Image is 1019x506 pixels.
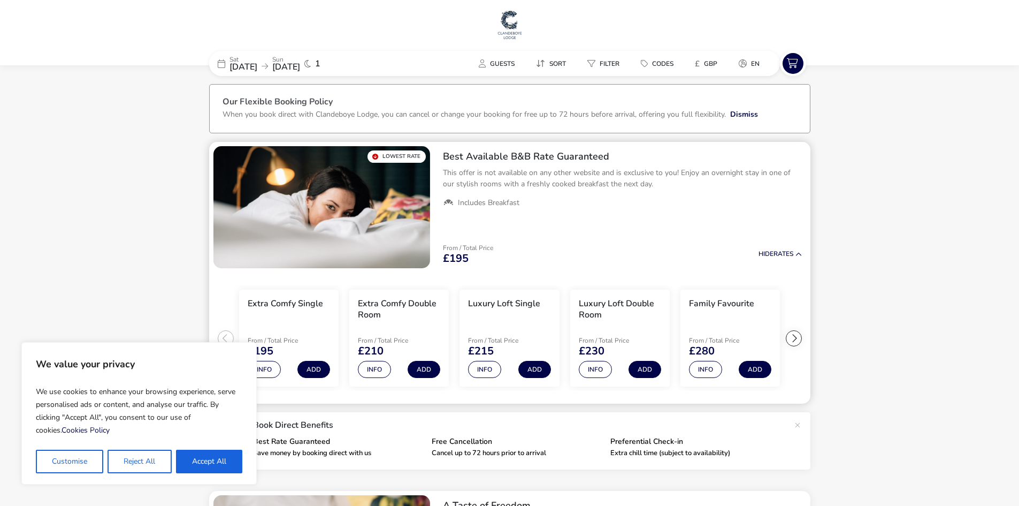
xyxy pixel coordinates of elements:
[253,450,423,457] p: Save money by booking direct with us
[229,61,257,73] span: [DATE]
[629,361,661,378] button: Add
[443,245,493,251] p: From / Total Price
[468,346,494,357] span: £215
[358,346,384,357] span: £210
[730,56,768,71] button: en
[248,298,323,309] h3: Extra Comfy Single
[468,337,544,344] p: From / Total Price
[443,167,802,190] p: This offer is not available on any other website and is exclusive to you! Enjoy an overnight stay...
[689,346,715,357] span: £280
[675,285,785,391] swiper-slide: 5 / 6
[223,97,797,109] h3: Our Flexible Booking Policy
[518,361,551,378] button: Add
[579,56,632,71] naf-pibe-menu-bar-item: Filter
[579,346,604,357] span: £230
[62,425,110,435] a: Cookies Policy
[686,56,730,71] naf-pibe-menu-bar-item: £GBP
[108,450,171,473] button: Reject All
[686,56,726,71] button: £GBP
[470,56,527,71] naf-pibe-menu-bar-item: Guests
[751,59,760,68] span: en
[358,361,391,378] button: Info
[253,421,789,429] p: Book Direct Benefits
[689,361,722,378] button: Info
[272,61,300,73] span: [DATE]
[610,438,780,445] p: Preferential Check-in
[223,109,726,119] p: When you book direct with Clandeboye Lodge, you can cancel or change your booking for free up to ...
[579,337,655,344] p: From / Total Price
[579,361,612,378] button: Info
[248,346,273,357] span: £195
[358,337,434,344] p: From / Total Price
[234,285,344,391] swiper-slide: 1 / 6
[272,56,300,63] p: Sun
[443,150,802,163] h2: Best Available B&B Rate Guaranteed
[297,361,330,378] button: Add
[730,109,758,120] button: Dismiss
[213,146,430,268] swiper-slide: 1 / 1
[367,150,426,163] div: Lowest Rate
[176,450,242,473] button: Accept All
[490,59,515,68] span: Guests
[458,198,519,208] span: Includes Breakfast
[632,56,686,71] naf-pibe-menu-bar-item: Codes
[454,285,564,391] swiper-slide: 3 / 6
[739,361,771,378] button: Add
[600,59,619,68] span: Filter
[704,59,717,68] span: GBP
[730,56,772,71] naf-pibe-menu-bar-item: en
[209,51,370,76] div: Sat[DATE]Sun[DATE]1
[610,450,780,457] p: Extra chill time (subject to availability)
[579,298,661,321] h3: Luxury Loft Double Room
[496,9,523,41] img: Main Website
[758,250,773,258] span: Hide
[468,298,540,309] h3: Luxury Loft Single
[432,450,602,457] p: Cancel up to 72 hours prior to arrival
[549,59,566,68] span: Sort
[758,251,802,258] button: HideRates
[229,56,257,63] p: Sat
[470,56,523,71] button: Guests
[785,285,895,391] swiper-slide: 6 / 6
[695,58,700,69] i: £
[36,381,242,441] p: We use cookies to enhance your browsing experience, serve personalised ads or content, and analys...
[443,253,469,264] span: £195
[689,298,754,309] h3: Family Favourite
[408,361,440,378] button: Add
[248,337,324,344] p: From / Total Price
[432,438,602,445] p: Free Cancellation
[565,285,675,391] swiper-slide: 4 / 6
[632,56,682,71] button: Codes
[689,337,765,344] p: From / Total Price
[358,298,440,321] h3: Extra Comfy Double Room
[434,142,810,217] div: Best Available B&B Rate GuaranteedThis offer is not available on any other website and is exclusi...
[248,361,281,378] button: Info
[36,353,242,375] p: We value your privacy
[652,59,673,68] span: Codes
[527,56,579,71] naf-pibe-menu-bar-item: Sort
[21,342,257,485] div: We value your privacy
[468,361,501,378] button: Info
[315,59,320,68] span: 1
[253,438,423,445] p: Best Rate Guaranteed
[579,56,628,71] button: Filter
[527,56,574,71] button: Sort
[344,285,454,391] swiper-slide: 2 / 6
[36,450,103,473] button: Customise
